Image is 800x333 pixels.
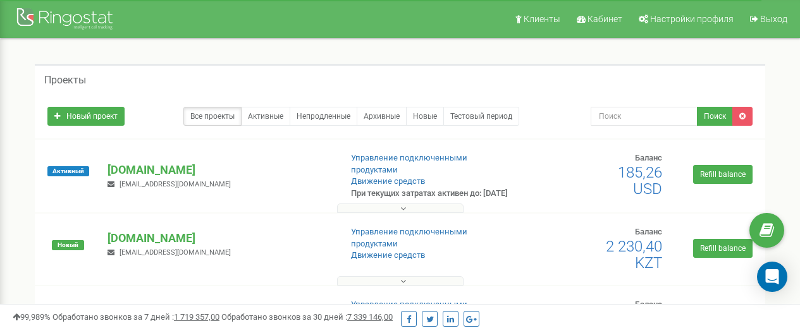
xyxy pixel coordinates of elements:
[120,248,231,257] span: [EMAIL_ADDRESS][DOMAIN_NAME]
[693,165,753,184] a: Refill balance
[357,107,407,126] a: Архивные
[174,312,219,322] u: 1 719 357,00
[524,14,560,24] span: Клиенты
[16,5,117,35] img: Ringostat Logo
[241,107,290,126] a: Активные
[351,227,467,248] a: Управление подключенными продуктами
[347,312,393,322] u: 7 339 146,00
[693,239,753,258] a: Refill balance
[635,300,662,309] span: Баланс
[650,14,734,24] span: Настройки профиля
[697,107,733,126] button: Поиск
[52,240,84,250] span: Новый
[183,107,242,126] a: Все проекты
[47,166,89,176] span: Активный
[351,153,467,174] a: Управление подключенными продуктами
[290,107,357,126] a: Непродленные
[52,312,219,322] span: Обработано звонков за 7 дней :
[760,14,787,24] span: Выход
[351,250,425,260] a: Движение средств
[635,153,662,162] span: Баланс
[443,107,519,126] a: Тестовый период
[588,14,622,24] span: Кабинет
[351,188,513,200] p: При текущих затратах активен до: [DATE]
[635,227,662,236] span: Баланс
[591,107,698,126] input: Поиск
[44,75,86,86] h5: Проекты
[351,300,467,321] a: Управление подключенными продуктами
[120,180,231,188] span: [EMAIL_ADDRESS][DOMAIN_NAME]
[13,312,51,322] span: 99,989%
[108,230,330,246] p: [DOMAIN_NAME]
[618,164,662,198] span: 185,26 USD
[606,238,662,272] span: 2 230,40 KZT
[406,107,444,126] a: Новые
[351,176,425,186] a: Движение средств
[47,107,125,126] a: Новый проект
[108,162,330,178] p: [DOMAIN_NAME]
[221,312,393,322] span: Обработано звонков за 30 дней :
[757,262,787,292] div: Open Intercom Messenger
